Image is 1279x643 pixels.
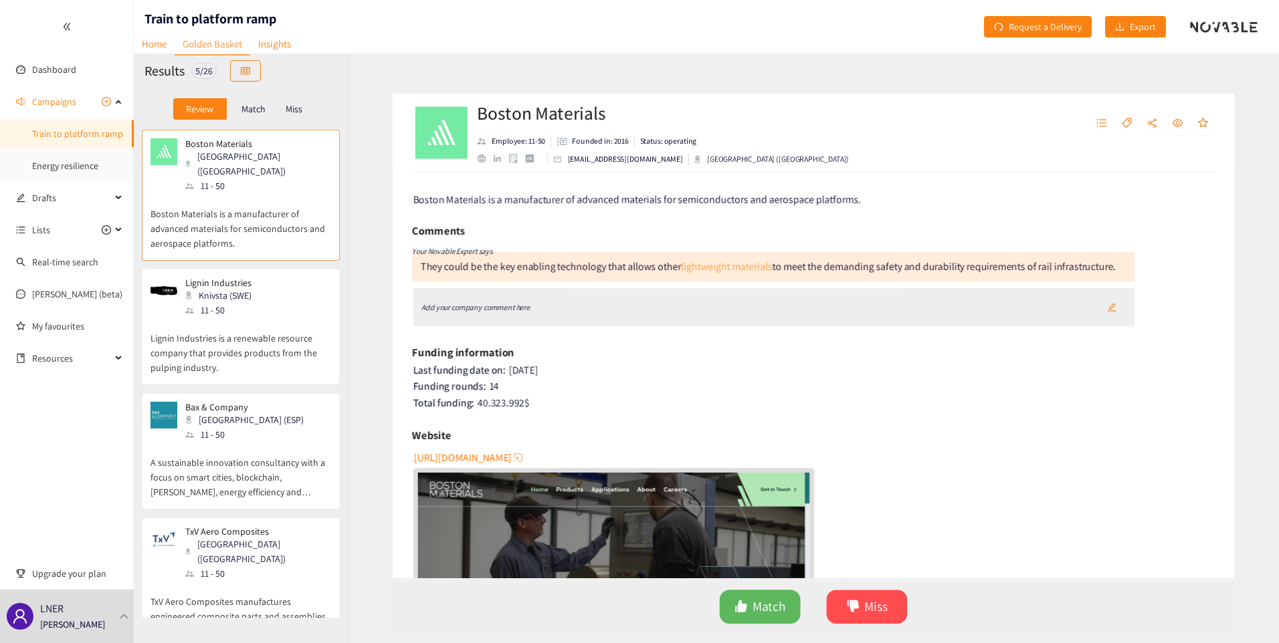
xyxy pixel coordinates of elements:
[185,277,252,288] p: Lignin Industries
[401,428,441,448] h6: Website
[230,60,261,82] button: table
[403,380,478,394] span: Funding rounds:
[468,149,485,158] a: website
[827,596,910,631] button: dislikeMiss
[401,342,506,362] h6: Funding information
[732,606,746,622] span: like
[175,33,250,55] a: Golden Basket
[1009,19,1082,34] span: Request a Delivery
[151,138,177,165] img: Snapshot of the company's website
[468,130,545,142] li: Employees
[185,412,312,427] div: [GEOGRAPHIC_DATA] (ESP)
[501,148,518,158] a: google maps
[691,148,850,160] div: [GEOGRAPHIC_DATA] ([GEOGRAPHIC_DATA])
[151,277,177,304] img: Snapshot of the company's website
[32,313,123,340] a: My favourites
[403,398,1226,411] div: 40.323.992 $
[994,22,1003,33] span: redo
[32,288,122,300] a: [PERSON_NAME] (beta)
[1208,112,1219,124] span: star
[403,453,504,469] span: [URL][DOMAIN_NAME]
[1175,107,1199,128] button: eye
[403,381,1226,394] div: 14
[40,600,64,617] p: LNER
[144,61,185,80] h2: Results
[186,104,213,114] p: Review
[468,94,850,120] h2: Boston Materials
[185,303,260,317] div: 11 - 50
[403,364,498,378] span: Last funding date on:
[32,160,98,172] a: Energy resilience
[1115,301,1124,312] span: edit
[185,526,322,537] p: TxV Aero Composites
[151,526,177,553] img: Snapshot of the company's website
[403,450,517,471] button: [URL][DOMAIN_NAME]
[185,566,330,581] div: 11 - 50
[984,16,1092,37] button: redoRequest a Delivery
[401,243,484,253] i: Your Novable Expert says
[16,193,25,203] span: edit
[635,130,694,142] p: Status: operating
[717,596,800,631] button: likeMatch
[185,402,304,412] p: Bax & Company
[561,148,680,160] p: [EMAIL_ADDRESS][DOMAIN_NAME]
[566,130,624,142] p: Founded in: 2016
[151,442,331,499] p: A sustainable innovation consultancy with a focus on smart cities, blockchain, [PERSON_NAME], ene...
[241,104,266,114] p: Match
[1130,19,1156,34] span: Export
[32,128,123,140] a: Train to platform ramp
[1105,16,1166,37] button: downloadExport
[62,22,72,31] span: double-left
[241,66,250,77] span: table
[144,9,276,28] h1: Train to platform ramp
[1123,107,1147,128] button: tag
[16,225,25,235] span: unordered-list
[185,427,312,442] div: 11 - 50
[401,217,456,237] h6: Comments
[866,603,890,624] span: Miss
[185,288,260,303] div: Knivsta (SWE)
[32,560,123,587] span: Upgrade your plan
[403,364,1226,378] div: [DATE]
[1105,295,1135,317] button: edit
[32,256,98,268] a: Real-time search
[1212,579,1279,643] iframe: Chat Widget
[1130,112,1141,124] span: tag
[1149,107,1173,128] button: share-alt
[1115,22,1124,33] span: download
[32,88,76,115] span: Campaigns
[403,188,862,203] span: Boston Materials is a manufacturer of advanced materials for semiconductors and aerospace platforms.
[185,178,330,193] div: 11 - 50
[185,537,330,566] div: [GEOGRAPHIC_DATA] ([GEOGRAPHIC_DATA])
[485,150,501,158] a: linkedin
[32,345,111,372] span: Resources
[405,100,458,154] img: Company Logo
[40,617,105,632] p: [PERSON_NAME]
[1104,112,1114,124] span: unordered-list
[286,104,302,114] p: Miss
[151,581,331,638] p: TxV Aero Composites manufactures engineered composite parts and assemblies for commercial aerospa...
[32,217,50,243] span: Lists
[102,97,111,106] span: plus-circle
[185,138,322,149] p: Boston Materials
[134,33,175,54] a: Home
[151,193,331,251] p: Boston Materials is a manufacturer of advanced materials for semiconductors and aerospace platforms.
[151,317,331,375] p: Lignin Industries is a renewable resource company that provides products from the pulping industry.
[410,257,1124,271] div: They could be the key enabling technology that allows other to meet the demanding safety and dura...
[16,97,25,106] span: sound
[848,606,861,622] span: dislike
[32,184,111,211] span: Drafts
[678,257,771,271] a: lightweight materials
[32,63,76,76] a: Dashboard
[1097,107,1121,128] button: unordered-list
[185,149,330,178] div: [GEOGRAPHIC_DATA] ([GEOGRAPHIC_DATA])
[250,33,299,54] a: Insights
[403,397,466,411] span: Total funding:
[1201,107,1225,128] button: star
[411,301,523,311] i: Add your company comment here
[102,225,111,235] span: plus-circle
[630,130,694,142] li: Status
[1156,112,1167,124] span: share-alt
[12,608,28,624] span: user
